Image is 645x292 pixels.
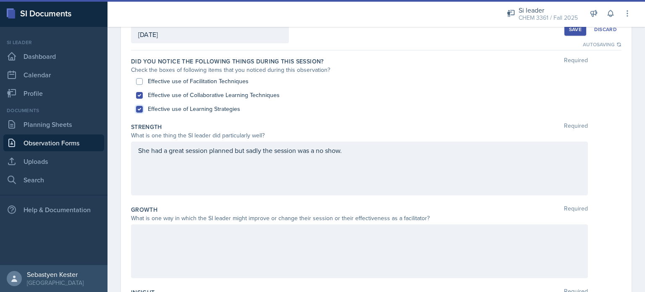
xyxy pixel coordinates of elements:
[583,41,621,48] div: Autosaving
[3,153,104,170] a: Uploads
[3,171,104,188] a: Search
[148,77,249,86] label: Effective use of Facilitation Techniques
[148,91,280,100] label: Effective use of Collaborative Learning Techniques
[3,107,104,114] div: Documents
[3,116,104,133] a: Planning Sheets
[131,205,157,214] label: Growth
[3,66,104,83] a: Calendar
[131,57,324,66] label: Did you notice the following things during this session?
[131,66,588,74] div: Check the boxes of following items that you noticed during this observation?
[131,123,162,131] label: Strength
[3,201,104,218] div: Help & Documentation
[3,85,104,102] a: Profile
[564,205,588,214] span: Required
[564,123,588,131] span: Required
[569,26,582,33] div: Save
[590,23,621,36] button: Discard
[519,5,578,15] div: Si leader
[138,145,581,155] p: She had a great session planned but sadly the session was a no show.
[148,105,240,113] label: Effective use of Learning Strategies
[594,26,617,33] div: Discard
[3,39,104,46] div: Si leader
[27,270,84,279] div: Sebastyen Kester
[131,214,588,223] div: What is one way in which the SI leader might improve or change their session or their effectivene...
[131,131,588,140] div: What is one thing the SI leader did particularly well?
[3,48,104,65] a: Dashboard
[564,23,586,36] button: Save
[519,13,578,22] div: CHEM 3361 / Fall 2025
[27,279,84,287] div: [GEOGRAPHIC_DATA]
[564,57,588,66] span: Required
[3,134,104,151] a: Observation Forms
